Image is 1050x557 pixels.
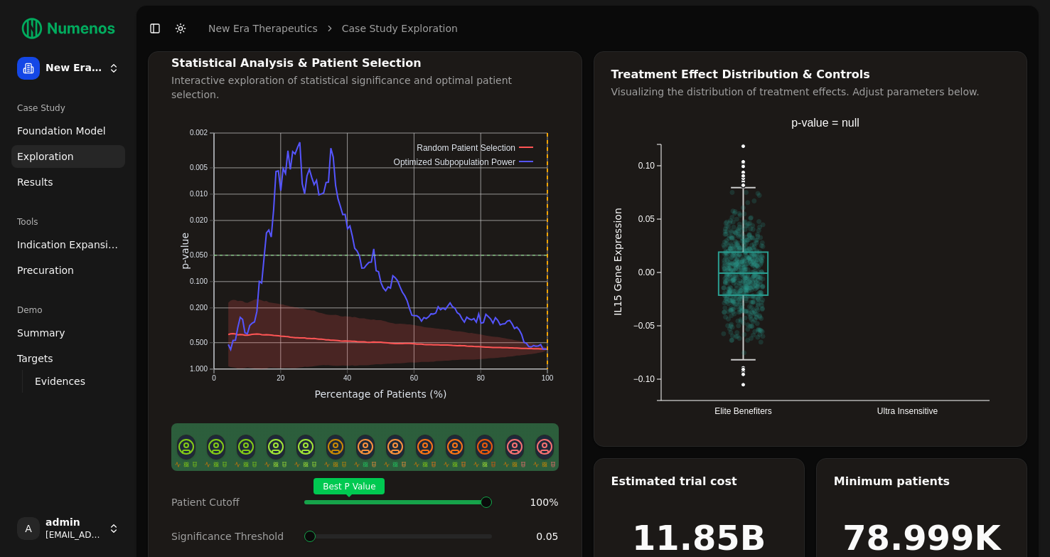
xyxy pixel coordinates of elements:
[35,374,85,388] span: Evidences
[11,97,125,120] div: Case Study
[11,211,125,233] div: Tools
[503,529,558,543] div: 0.05
[45,62,102,75] span: New Era Therapeutics
[633,374,655,384] text: −0.10
[45,529,102,541] span: [EMAIL_ADDRESS]
[503,495,558,509] div: 100 %
[208,21,458,36] nav: breadcrumb
[17,124,106,138] span: Foundation Model
[342,21,458,36] a: Case Study Exploration
[343,374,352,382] text: 40
[190,129,208,137] text: 0.002
[633,321,655,331] text: −0.05
[842,521,1000,555] h1: 78.999K
[29,371,108,391] a: Evidences
[477,374,486,382] text: 80
[11,51,125,85] button: New Era Therapeutics
[190,216,208,224] text: 0.020
[11,120,125,142] a: Foundation Model
[190,277,208,285] text: 0.100
[17,149,74,164] span: Exploration
[410,374,419,382] text: 60
[17,175,53,189] span: Results
[17,326,65,340] span: Summary
[611,85,1010,99] div: Visualizing the distribution of treatment effects. Adjust parameters below.
[11,299,125,322] div: Demo
[17,517,40,540] span: A
[190,164,208,171] text: 0.005
[11,322,125,344] a: Summary
[638,161,655,171] text: 0.10
[171,529,293,543] div: Significance Threshold
[417,143,515,153] text: Random Patient Selection
[791,117,859,129] text: p-value = null
[638,267,655,277] text: 0.00
[171,73,559,102] div: Interactive exploration of statistical significance and optimal patient selection.
[11,11,125,46] img: Numenos
[17,351,53,366] span: Targets
[179,233,191,270] text: p-value
[212,374,216,382] text: 0
[11,145,125,168] a: Exploration
[11,259,125,282] a: Precuration
[314,478,385,494] span: Best P Value
[11,347,125,370] a: Targets
[208,21,318,36] a: New Era Therapeutics
[190,190,208,198] text: 0.010
[542,374,554,382] text: 100
[611,69,1010,80] div: Treatment Effect Distribution & Controls
[612,208,623,316] text: IL15 Gene Expression
[638,214,655,224] text: 0.05
[17,238,119,252] span: Indication Expansion
[11,233,125,256] a: Indication Expansion
[714,406,772,416] text: Elite Benefiters
[190,365,208,373] text: 1.000
[11,511,125,546] button: Aadmin[EMAIL_ADDRESS]
[315,388,447,400] text: Percentage of Patients (%)
[171,495,293,509] div: Patient Cutoff
[394,157,515,167] text: Optimized Subpopulation Power
[45,516,102,529] span: admin
[277,374,285,382] text: 20
[171,58,559,69] div: Statistical Analysis & Patient Selection
[877,406,938,416] text: Ultra Insensitive
[632,521,766,555] h1: 11.85B
[11,171,125,193] a: Results
[190,339,208,346] text: 0.500
[190,251,208,259] text: 0.050
[190,304,208,312] text: 0.200
[17,263,74,277] span: Precuration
